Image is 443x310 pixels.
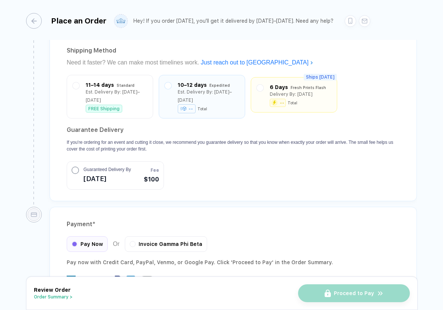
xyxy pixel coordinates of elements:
[67,236,207,252] div: Or
[144,175,159,184] span: $100
[133,18,333,24] div: Hey! If you order [DATE], you'll get it delivered by [DATE]–[DATE]. Need any help?
[67,236,108,252] div: Pay Now
[67,57,400,69] div: Need it faster? We can make most timelines work.
[178,104,196,113] div: --
[270,83,288,91] div: 6 Days
[288,101,297,105] div: Total
[113,276,122,285] img: Paypal
[51,16,107,25] div: Place an Order
[197,107,207,111] div: Total
[83,173,131,185] span: [DATE]
[178,81,207,89] div: 10–12 days
[67,139,400,152] p: If you're ordering for an event and cutting it close, we recommend you guarantee delivery so that...
[86,88,147,104] div: Est. Delivery By: [DATE]–[DATE]
[86,81,114,89] div: 11–14 days
[34,287,71,293] span: Review Order
[73,81,147,113] div: 11–14 days StandardEst. Delivery By: [DATE]–[DATE]FREE Shipping
[280,101,284,105] div: --
[96,274,108,286] img: master-card
[304,74,337,80] span: Ships [DATE]
[80,274,92,286] img: visa
[67,45,400,57] div: Shipping Method
[80,241,103,247] span: Pay Now
[114,15,127,28] img: user profile
[67,161,164,190] button: Guaranteed Delivery By[DATE]Fee$100
[67,276,76,285] img: express
[67,124,400,136] h2: Guarantee Delivery
[139,241,202,247] span: Invoice Gamma Phi Beta
[34,294,73,300] button: Order Summary >
[126,276,135,285] img: Venmo
[201,59,313,66] a: Just reach out to [GEOGRAPHIC_DATA]
[117,81,135,89] div: Standard
[257,83,331,107] div: 6 Days Fresh Prints FlashDelivery By: [DATE]--Total
[209,81,230,89] div: Expedited
[125,236,207,252] div: Invoice Gamma Phi Beta
[151,167,159,174] span: Fee
[165,81,239,113] div: 10–12 days ExpeditedEst. Delivery By: [DATE]–[DATE]--Total
[291,83,326,92] div: Fresh Prints Flash
[140,273,155,288] img: GPay
[83,166,131,173] span: Guaranteed Delivery By
[270,90,313,98] div: Delivery By: [DATE]
[67,218,400,230] div: Payment
[178,88,239,104] div: Est. Delivery By: [DATE]–[DATE]
[86,105,122,113] div: FREE Shipping
[67,258,400,267] div: Pay now with Credit Card, PayPal , Venmo , or Google Pay. Click 'Proceed to Pay' in the Order Sum...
